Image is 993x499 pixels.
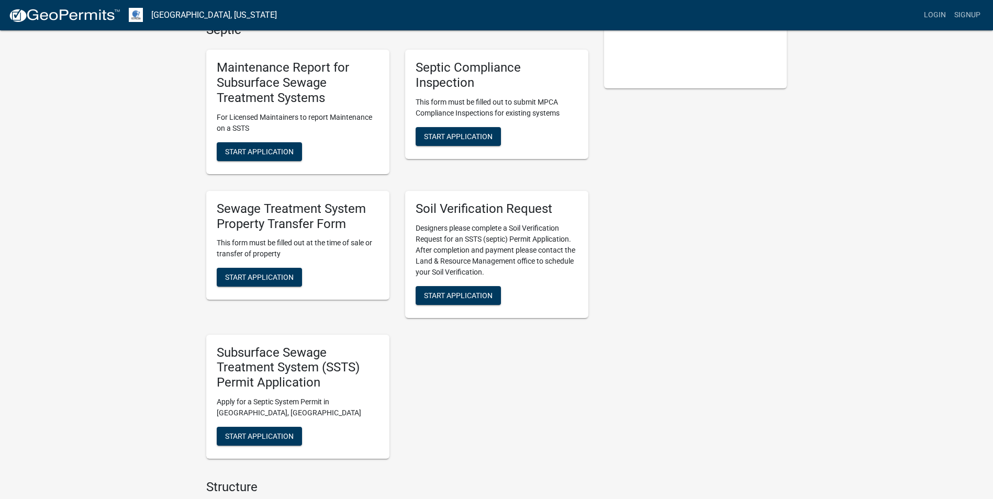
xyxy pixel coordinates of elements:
[206,480,588,495] h4: Structure
[225,273,294,281] span: Start Application
[217,345,379,390] h5: Subsurface Sewage Treatment System (SSTS) Permit Application
[424,291,493,299] span: Start Application
[217,142,302,161] button: Start Application
[424,132,493,140] span: Start Application
[416,127,501,146] button: Start Application
[217,268,302,287] button: Start Application
[217,112,379,134] p: For Licensed Maintainers to report Maintenance on a SSTS
[416,223,578,278] p: Designers please complete a Soil Verification Request for an SSTS (septic) Permit Application. Af...
[920,5,950,25] a: Login
[416,286,501,305] button: Start Application
[217,201,379,232] h5: Sewage Treatment System Property Transfer Form
[151,6,277,24] a: [GEOGRAPHIC_DATA], [US_STATE]
[950,5,985,25] a: Signup
[217,396,379,418] p: Apply for a Septic System Permit in [GEOGRAPHIC_DATA], [GEOGRAPHIC_DATA]
[416,201,578,217] h5: Soil Verification Request
[217,237,379,259] p: This form must be filled out at the time of sale or transfer of property
[416,97,578,119] p: This form must be filled out to submit MPCA Compliance Inspections for existing systems
[225,432,294,440] span: Start Application
[225,147,294,155] span: Start Application
[217,60,379,105] h5: Maintenance Report for Subsurface Sewage Treatment Systems
[217,427,302,446] button: Start Application
[416,60,578,90] h5: Septic Compliance Inspection
[129,8,143,22] img: Otter Tail County, Minnesota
